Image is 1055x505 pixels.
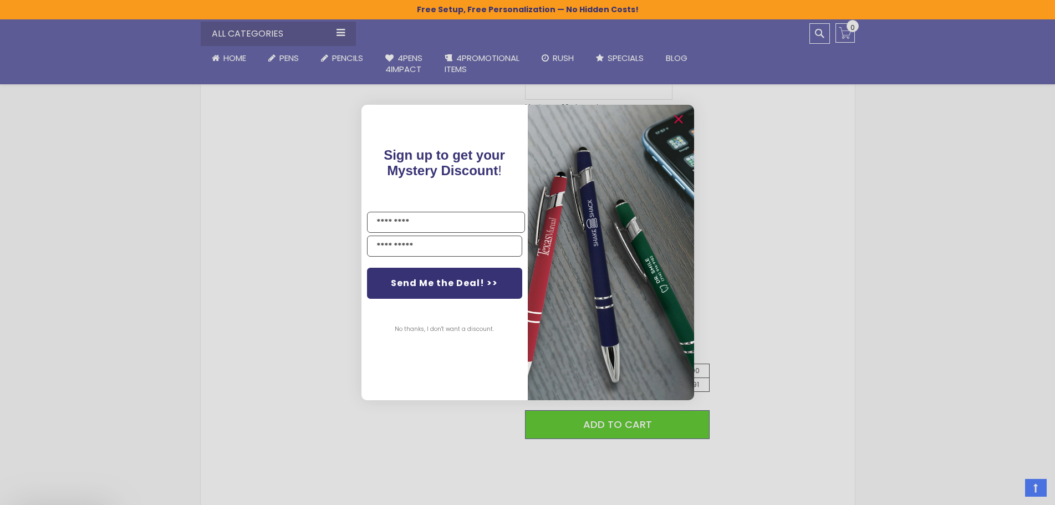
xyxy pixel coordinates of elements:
span: ! [384,147,505,178]
button: Close dialog [670,110,687,128]
iframe: Google Customer Reviews [964,475,1055,505]
button: No thanks, I don't want a discount. [389,315,500,343]
span: Sign up to get your Mystery Discount [384,147,505,178]
button: Send Me the Deal! >> [367,268,522,299]
img: 081b18bf-2f98-4675-a917-09431eb06994.jpeg [528,105,694,400]
input: YOUR EMAIL [367,236,522,257]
